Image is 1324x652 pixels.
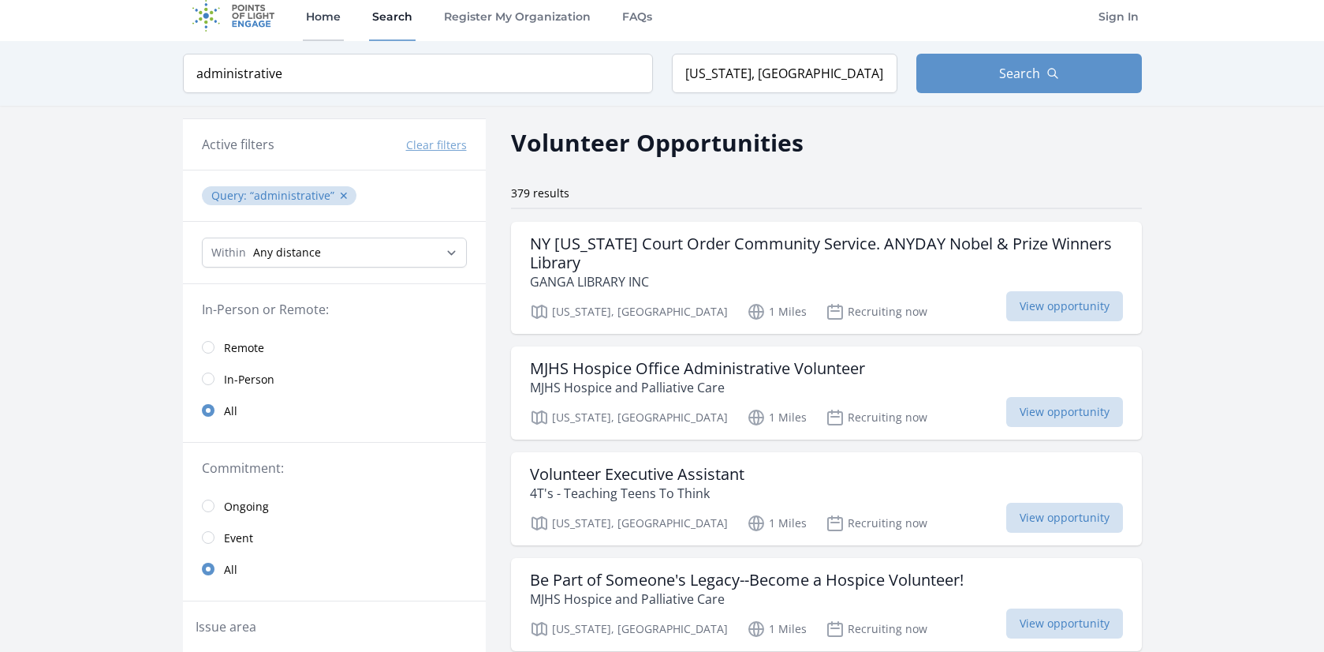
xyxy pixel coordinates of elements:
span: 379 results [511,185,569,200]
p: [US_STATE], [GEOGRAPHIC_DATA] [530,302,728,321]
a: In-Person [183,363,486,395]
span: Search [999,64,1040,83]
span: Remote [224,340,264,356]
span: All [224,403,237,419]
a: All [183,395,486,426]
h3: Volunteer Executive Assistant [530,465,744,484]
a: Remote [183,332,486,363]
span: Ongoing [224,499,269,515]
legend: Commitment: [202,459,467,478]
h3: NY [US_STATE] Court Order Community Service. ANYDAY Nobel & Prize Winners Library [530,234,1123,272]
p: MJHS Hospice and Palliative Care [530,378,865,397]
p: [US_STATE], [GEOGRAPHIC_DATA] [530,408,728,427]
button: Search [916,54,1142,93]
span: View opportunity [1006,609,1123,639]
h2: Volunteer Opportunities [511,125,804,160]
p: [US_STATE], [GEOGRAPHIC_DATA] [530,514,728,533]
a: Event [183,522,486,553]
p: 4T's - Teaching Teens To Think [530,484,744,503]
select: Search Radius [202,238,467,268]
p: [US_STATE], [GEOGRAPHIC_DATA] [530,620,728,639]
span: View opportunity [1006,397,1123,427]
p: Recruiting now [826,408,927,427]
span: In-Person [224,372,274,388]
span: View opportunity [1006,503,1123,533]
span: Query : [211,188,250,203]
span: View opportunity [1006,291,1123,321]
h3: Be Part of Someone's Legacy--Become a Hospice Volunteer! [530,571,964,590]
p: GANGA LIBRARY INC [530,272,1123,291]
p: Recruiting now [826,514,927,533]
span: All [224,562,237,578]
p: Recruiting now [826,620,927,639]
legend: Issue area [196,617,256,636]
p: Recruiting now [826,302,927,321]
q: administrative [250,188,334,203]
p: MJHS Hospice and Palliative Care [530,590,964,609]
span: Event [224,530,253,546]
a: NY [US_STATE] Court Order Community Service. ANYDAY Nobel & Prize Winners Library GANGA LIBRARY I... [511,222,1142,334]
p: 1 Miles [747,302,807,321]
p: 1 Miles [747,514,807,533]
button: ✕ [339,188,349,204]
p: 1 Miles [747,408,807,427]
input: Location [672,54,897,93]
h3: MJHS Hospice Office Administrative Volunteer [530,359,865,378]
h3: Active filters [202,135,274,154]
a: Be Part of Someone's Legacy--Become a Hospice Volunteer! MJHS Hospice and Palliative Care [US_STA... [511,558,1142,651]
a: Ongoing [183,490,486,522]
a: Volunteer Executive Assistant 4T's - Teaching Teens To Think [US_STATE], [GEOGRAPHIC_DATA] 1 Mile... [511,452,1142,545]
button: Clear filters [406,137,467,153]
a: MJHS Hospice Office Administrative Volunteer MJHS Hospice and Palliative Care [US_STATE], [GEOGRA... [511,347,1142,440]
input: Keyword [183,54,653,93]
legend: In-Person or Remote: [202,300,467,319]
p: 1 Miles [747,620,807,639]
a: All [183,553,486,585]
